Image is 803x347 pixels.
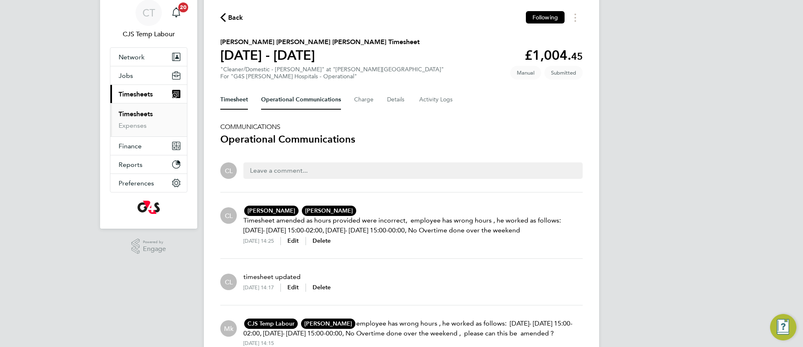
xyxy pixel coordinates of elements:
[770,314,796,340] button: Engage Resource Center
[138,201,160,214] img: g4s-logo-retina.png
[110,85,187,103] button: Timesheets
[220,12,243,23] button: Back
[225,166,233,175] span: CL
[525,47,583,63] app-decimal: £1,004.
[220,47,420,63] h1: [DATE] - [DATE]
[244,319,298,329] span: CJS Temp Labour
[243,319,583,338] p: employee has wrong hours , he worked as follows: [DATE]- [DATE] 15:00-02:00, [DATE]- [DATE] 15:00...
[110,66,187,84] button: Jobs
[313,284,331,291] span: Delete
[143,239,166,246] span: Powered by
[220,90,248,110] button: Timesheet
[301,319,355,329] span: [PERSON_NAME]
[143,246,166,253] span: Engage
[526,11,565,23] button: Following
[119,90,153,98] span: Timesheets
[244,206,299,216] span: [PERSON_NAME]
[228,13,243,23] span: Back
[313,284,331,292] button: Delete
[110,48,187,66] button: Network
[131,239,166,254] a: Powered byEngage
[571,50,583,62] span: 45
[142,7,155,18] span: CT
[110,103,187,136] div: Timesheets
[220,66,444,80] div: "Cleaner/Domestic - [PERSON_NAME]" at "[PERSON_NAME][GEOGRAPHIC_DATA]"
[225,211,233,220] span: CL
[119,122,147,129] a: Expenses
[243,340,274,347] div: [DATE] 14:15
[287,284,299,291] span: Edit
[110,201,187,214] a: Go to home page
[287,284,299,292] button: Edit
[243,272,331,282] p: timesheet updated
[119,72,133,80] span: Jobs
[287,237,299,245] button: Edit
[568,11,583,24] button: Timesheets Menu
[220,274,237,290] div: CJS Temp Labour
[510,66,541,80] span: This timesheet was manually created.
[220,133,583,146] h3: Operational Communications
[302,206,356,216] span: [PERSON_NAME]
[119,161,142,169] span: Reports
[119,179,154,187] span: Preferences
[110,29,187,39] span: CJS Temp Labour
[225,277,233,286] span: CL
[119,110,153,118] a: Timesheets
[224,324,233,333] span: Mk
[387,90,406,110] button: Details
[110,137,187,155] button: Finance
[313,237,331,244] span: Delete
[178,2,188,12] span: 20
[354,90,374,110] button: Charge
[243,216,583,235] p: Timesheet amended as hours provided were incorrect, employee has wrong hours , he worked as follo...
[532,14,558,21] span: Following
[110,174,187,192] button: Preferences
[110,155,187,173] button: Reports
[220,207,237,224] div: CJS Temp Labour
[261,90,341,110] button: Operational Communications
[220,162,237,179] div: CJS Temp Labour
[419,90,454,110] button: Activity Logs
[119,142,142,150] span: Finance
[287,237,299,244] span: Edit
[220,123,583,131] h5: COMMUNICATIONS
[243,238,280,244] div: [DATE] 14:25
[313,237,331,245] button: Delete
[243,284,280,291] div: [DATE] 14:17
[220,37,420,47] h2: [PERSON_NAME] [PERSON_NAME] [PERSON_NAME] Timesheet
[220,320,237,337] div: Monika krawczyk
[119,53,145,61] span: Network
[544,66,583,80] span: This timesheet is Submitted.
[220,73,444,80] div: For "G4S [PERSON_NAME] Hospitals - Operational"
